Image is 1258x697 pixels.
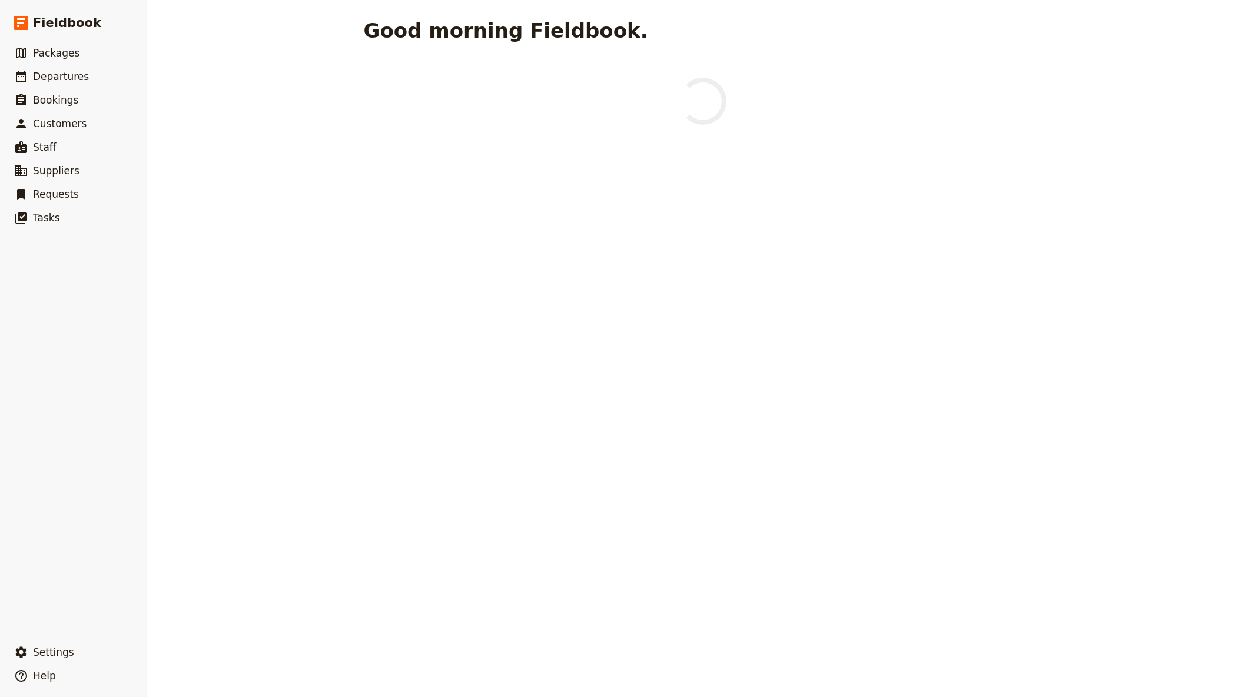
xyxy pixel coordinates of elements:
span: Help [33,670,56,682]
span: Suppliers [33,165,79,177]
h1: Good morning Fieldbook. [364,19,648,42]
span: Fieldbook [33,14,101,32]
span: Requests [33,188,79,200]
span: Bookings [33,94,78,106]
span: Customers [33,118,87,130]
span: Settings [33,646,74,658]
span: Staff [33,141,57,153]
span: Packages [33,47,79,59]
span: Departures [33,71,89,82]
span: Tasks [33,212,60,224]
